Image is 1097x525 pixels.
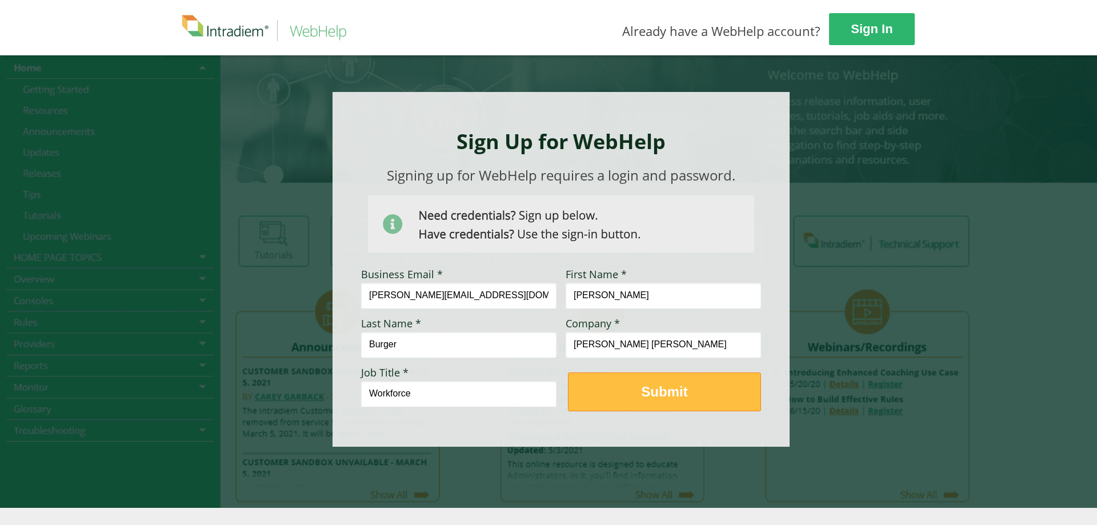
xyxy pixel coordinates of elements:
strong: Sign In [851,22,892,36]
span: Already have a WebHelp account? [622,22,820,39]
span: First Name * [566,267,627,281]
button: Submit [568,372,761,411]
img: Need Credentials? Sign up below. Have Credentials? Use the sign-in button. [368,195,754,253]
strong: Submit [641,384,687,399]
a: Sign In [829,13,915,45]
span: Company * [566,316,620,330]
span: Last Name * [361,316,421,330]
span: Signing up for WebHelp requires a login and password. [387,166,735,185]
strong: Sign Up for WebHelp [457,127,666,155]
span: Job Title * [361,366,409,379]
span: Business Email * [361,267,443,281]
